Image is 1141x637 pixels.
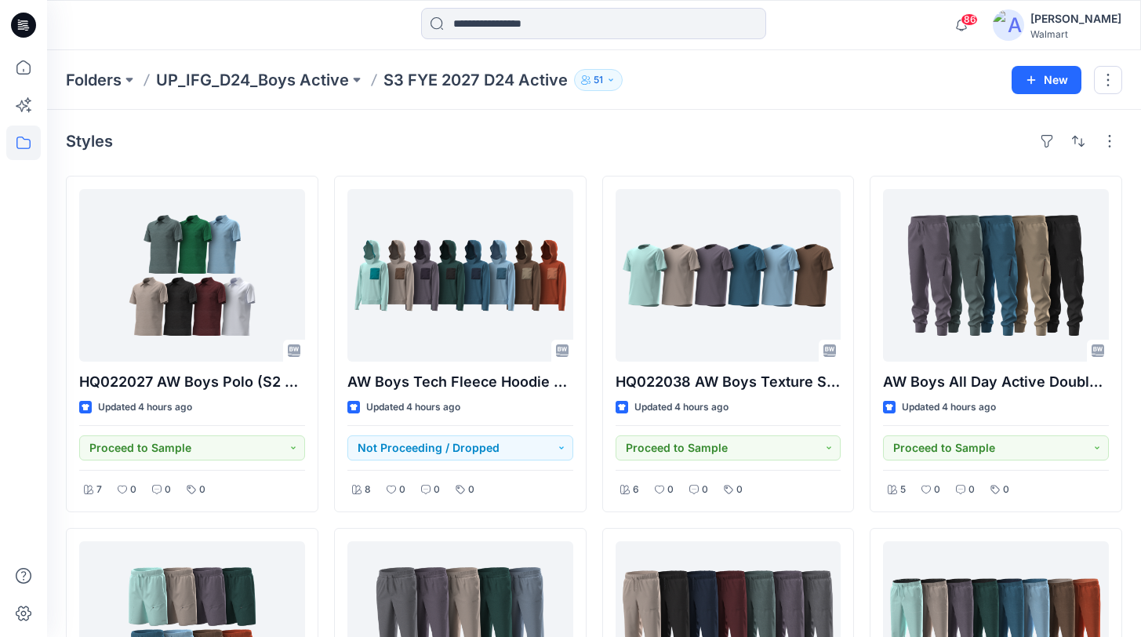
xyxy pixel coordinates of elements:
a: HQ022038 AW Boys Texture Solid Tee (S1 Carryover) [616,189,841,362]
p: 0 [1003,482,1009,498]
p: HQ022038 AW Boys Texture Solid Tee (S1 Carryover) [616,371,841,393]
p: 0 [934,482,940,498]
span: 86 [961,13,978,26]
p: 0 [199,482,205,498]
p: 0 [130,482,136,498]
a: AW Boys All Day Active Double Knit Joggers [883,189,1109,362]
p: 0 [165,482,171,498]
p: 51 [594,71,603,89]
a: UP_IFG_D24_Boys Active [156,69,349,91]
img: avatar [993,9,1024,41]
button: New [1012,66,1081,94]
p: Updated 4 hours ago [902,399,996,416]
div: Walmart [1030,28,1121,40]
p: 8 [365,482,371,498]
a: Folders [66,69,122,91]
div: [PERSON_NAME] [1030,9,1121,28]
h4: Styles [66,132,113,151]
p: 5 [900,482,906,498]
p: Updated 4 hours ago [634,399,729,416]
p: 7 [96,482,102,498]
p: 0 [968,482,975,498]
p: HQ022027 AW Boys Polo (S2 Carryover) [79,371,305,393]
p: S3 FYE 2027 D24 Active [383,69,568,91]
a: AW Boys Tech Fleece Hoodie Option 2 [347,189,573,362]
p: AW Boys All Day Active Double Knit Joggers [883,371,1109,393]
p: 6 [633,482,639,498]
p: Updated 4 hours ago [366,399,460,416]
a: HQ022027 AW Boys Polo (S2 Carryover) [79,189,305,362]
p: 0 [736,482,743,498]
p: AW Boys Tech Fleece Hoodie Option 2 [347,371,573,393]
p: 0 [667,482,674,498]
p: 0 [702,482,708,498]
p: Updated 4 hours ago [98,399,192,416]
p: 0 [434,482,440,498]
p: 0 [468,482,474,498]
button: 51 [574,69,623,91]
p: 0 [399,482,405,498]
